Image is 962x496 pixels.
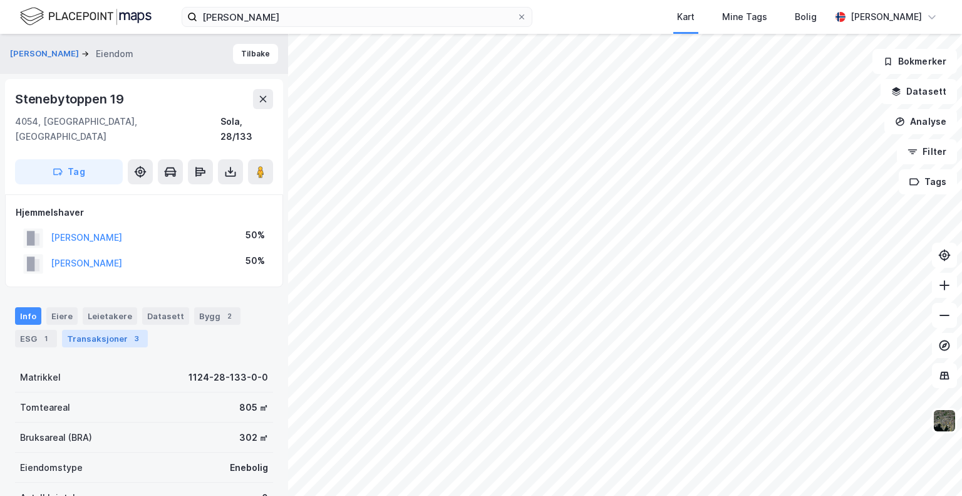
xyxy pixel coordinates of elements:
img: logo.f888ab2527a4732fd821a326f86c7f29.svg [20,6,152,28]
div: ESG [15,330,57,347]
div: Bruksareal (BRA) [20,430,92,445]
div: 50% [246,228,265,243]
div: Stenebytoppen 19 [15,89,127,109]
div: Bygg [194,307,240,325]
iframe: Chat Widget [899,436,962,496]
button: Datasett [881,79,957,104]
div: [PERSON_NAME] [851,9,922,24]
button: [PERSON_NAME] [10,48,81,60]
img: 9k= [933,409,956,433]
div: 50% [246,253,265,268]
div: Bolig [795,9,817,24]
button: Analyse [884,109,957,134]
div: 1 [39,332,52,345]
div: Eiendomstype [20,460,83,475]
div: Info [15,307,41,325]
div: Tomteareal [20,400,70,415]
div: Hjemmelshaver [16,205,272,220]
div: Eiendom [96,46,133,61]
div: 2 [223,310,235,322]
button: Tag [15,159,123,184]
div: 302 ㎡ [239,430,268,445]
input: Søk på adresse, matrikkel, gårdeiere, leietakere eller personer [197,8,517,26]
div: Eiere [46,307,78,325]
button: Bokmerker [872,49,957,74]
div: Leietakere [83,307,137,325]
div: Kontrollprogram for chat [899,436,962,496]
div: Kart [677,9,695,24]
button: Filter [897,139,957,164]
div: Transaksjoner [62,330,148,347]
button: Tilbake [233,44,278,64]
div: 805 ㎡ [239,400,268,415]
div: 3 [130,332,143,345]
div: Enebolig [230,460,268,475]
div: Matrikkel [20,370,61,385]
button: Tags [899,169,957,194]
div: Sola, 28/133 [220,114,273,144]
div: Datasett [142,307,189,325]
div: 1124-28-133-0-0 [189,370,268,385]
div: Mine Tags [722,9,767,24]
div: 4054, [GEOGRAPHIC_DATA], [GEOGRAPHIC_DATA] [15,114,220,144]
